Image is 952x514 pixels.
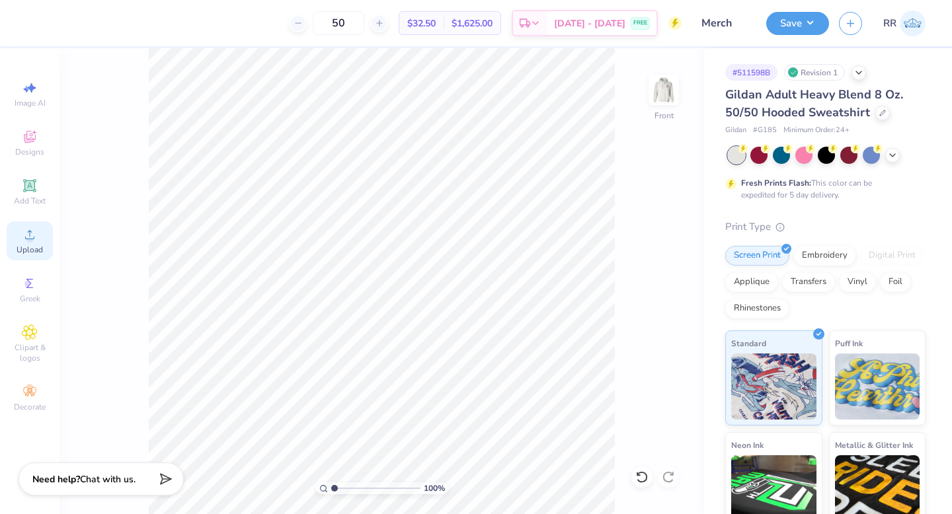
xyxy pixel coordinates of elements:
div: Vinyl [839,272,876,292]
div: Digital Print [860,246,924,266]
span: Upload [17,244,43,255]
span: Designs [15,147,44,157]
input: Untitled Design [692,10,756,36]
span: Puff Ink [835,336,863,350]
span: $32.50 [407,17,436,30]
img: Standard [731,353,816,420]
button: Save [766,12,829,35]
span: Gildan Adult Heavy Blend 8 Oz. 50/50 Hooded Sweatshirt [725,87,903,120]
span: Gildan [725,125,746,136]
img: Front [651,77,677,103]
span: # G185 [753,125,777,136]
div: Print Type [725,219,926,235]
div: Transfers [782,272,835,292]
span: Clipart & logos [7,342,53,363]
strong: Fresh Prints Flash: [741,178,811,188]
span: $1,625.00 [452,17,493,30]
div: This color can be expedited for 5 day delivery. [741,177,904,201]
img: Rigil Kent Ricardo [900,11,926,36]
span: Add Text [14,196,46,206]
div: Rhinestones [725,299,789,318]
span: Greek [20,293,40,304]
span: 100 % [424,482,445,494]
span: Metallic & Glitter Ink [835,438,913,452]
span: RR [883,16,896,31]
span: Standard [731,336,766,350]
span: Decorate [14,402,46,412]
a: RR [883,11,926,36]
div: Screen Print [725,246,789,266]
span: FREE [633,18,647,28]
div: Foil [880,272,911,292]
img: Puff Ink [835,353,920,420]
span: Neon Ink [731,438,764,452]
div: Applique [725,272,778,292]
div: Front [654,110,674,122]
strong: Need help? [32,473,80,486]
div: # 511598B [725,64,777,81]
div: Revision 1 [784,64,845,81]
span: Chat with us. [80,473,136,486]
div: Embroidery [793,246,856,266]
input: – – [313,11,364,35]
span: Minimum Order: 24 + [783,125,850,136]
span: Image AI [15,98,46,108]
span: [DATE] - [DATE] [554,17,625,30]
